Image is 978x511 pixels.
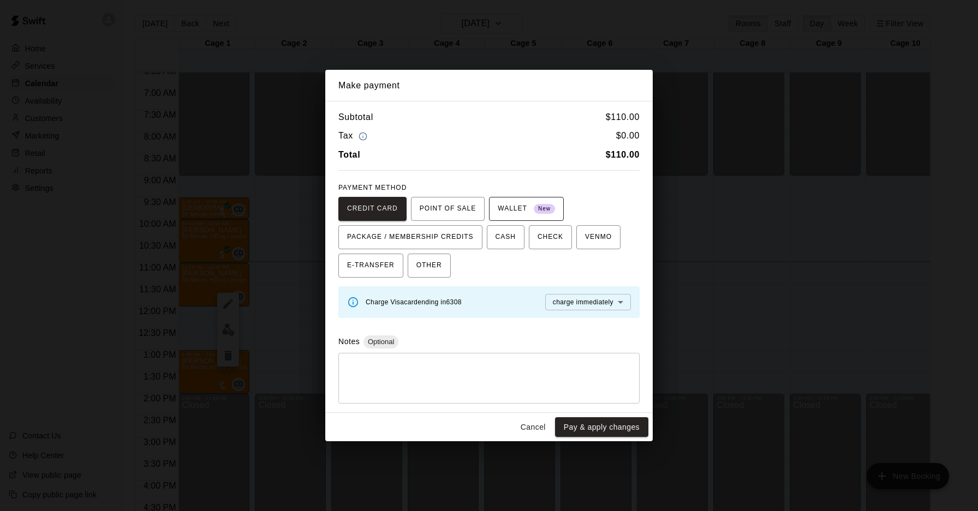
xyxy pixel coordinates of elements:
[338,150,360,159] b: Total
[363,338,398,346] span: Optional
[487,225,524,249] button: CASH
[338,184,407,191] span: PAYMENT METHOD
[338,225,482,249] button: PACKAGE / MEMBERSHIP CREDITS
[585,229,612,246] span: VENMO
[606,110,640,124] h6: $ 110.00
[555,417,648,437] button: Pay & apply changes
[496,229,516,246] span: CASH
[534,202,555,217] span: New
[347,200,398,218] span: CREDIT CARD
[420,200,476,218] span: POINT OF SALE
[338,110,373,124] h6: Subtotal
[325,70,653,101] h2: Make payment
[606,150,640,159] b: $ 110.00
[498,200,555,218] span: WALLET
[347,257,395,274] span: E-TRANSFER
[366,298,462,306] span: Charge Visa card ending in 6308
[338,129,370,143] h6: Tax
[553,298,613,306] span: charge immediately
[347,229,474,246] span: PACKAGE / MEMBERSHIP CREDITS
[338,337,360,346] label: Notes
[576,225,621,249] button: VENMO
[616,129,640,143] h6: $ 0.00
[489,197,564,221] button: WALLET New
[411,197,485,221] button: POINT OF SALE
[416,257,442,274] span: OTHER
[516,417,551,437] button: Cancel
[338,197,407,221] button: CREDIT CARD
[408,254,451,278] button: OTHER
[338,254,403,278] button: E-TRANSFER
[529,225,572,249] button: CHECK
[538,229,563,246] span: CHECK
